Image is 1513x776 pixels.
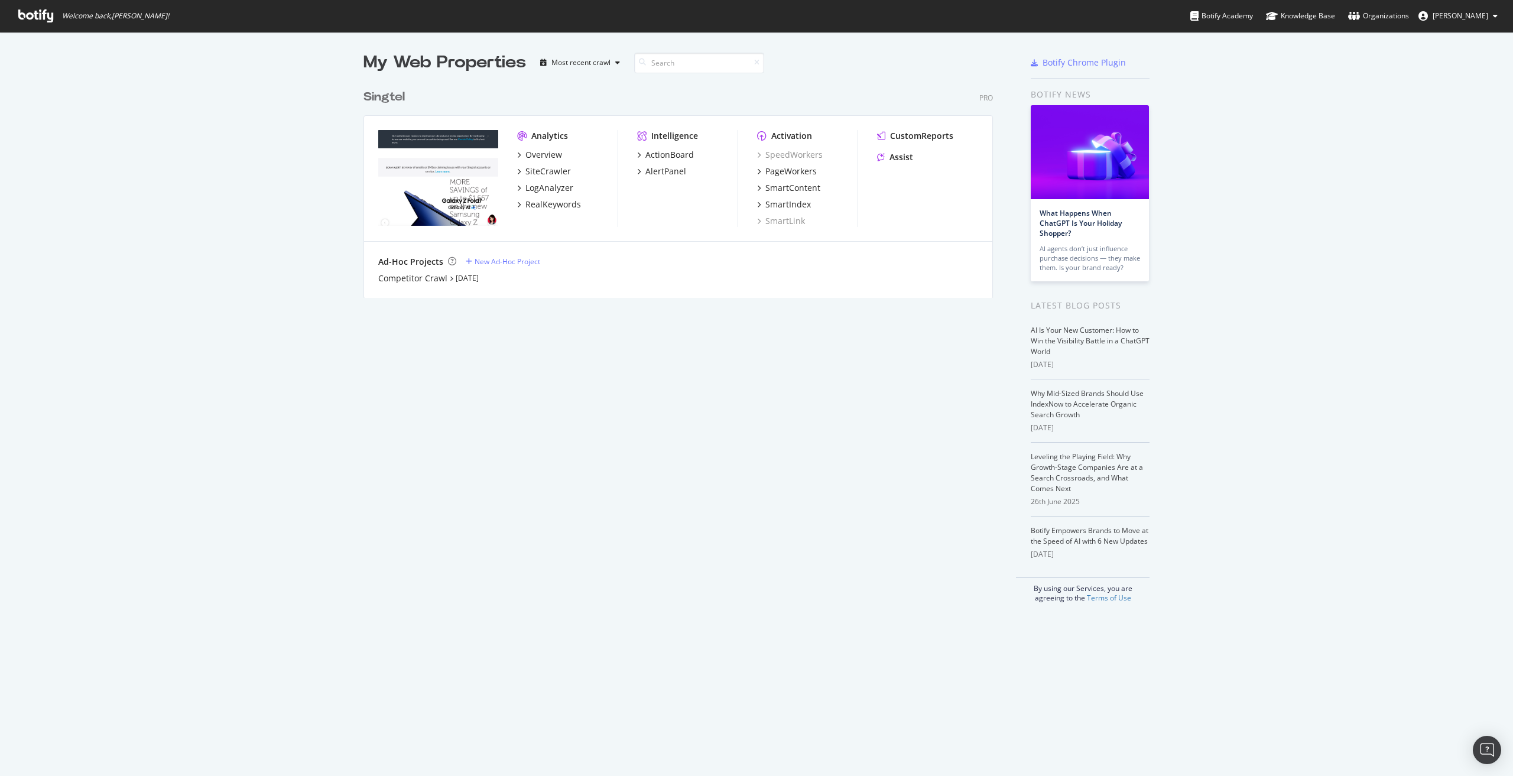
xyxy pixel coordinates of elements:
div: Latest Blog Posts [1031,299,1150,312]
a: Singtel [363,89,410,106]
a: PageWorkers [757,165,817,177]
input: Search [634,53,764,73]
a: SmartContent [757,182,820,194]
div: Intelligence [651,130,698,142]
a: CustomReports [877,130,953,142]
div: Organizations [1348,10,1409,22]
a: RealKeywords [517,199,581,210]
button: [PERSON_NAME] [1409,7,1507,25]
div: Botify Academy [1190,10,1253,22]
div: Activation [771,130,812,142]
div: By using our Services, you are agreeing to the [1016,577,1150,603]
div: Ad-Hoc Projects [378,256,443,268]
a: Why Mid-Sized Brands Should Use IndexNow to Accelerate Organic Search Growth [1031,388,1144,420]
div: Analytics [531,130,568,142]
a: SpeedWorkers [757,149,823,161]
a: What Happens When ChatGPT Is Your Holiday Shopper? [1040,208,1122,238]
div: SmartIndex [765,199,811,210]
a: Leveling the Playing Field: Why Growth-Stage Companies Are at a Search Crossroads, and What Comes... [1031,452,1143,493]
a: Terms of Use [1087,593,1131,603]
div: PageWorkers [765,165,817,177]
div: LogAnalyzer [525,182,573,194]
a: Overview [517,149,562,161]
div: SmartContent [765,182,820,194]
div: New Ad-Hoc Project [475,256,540,267]
div: CustomReports [890,130,953,142]
a: Botify Empowers Brands to Move at the Speed of AI with 6 New Updates [1031,525,1148,546]
a: AlertPanel [637,165,686,177]
div: SiteCrawler [525,165,571,177]
div: [DATE] [1031,359,1150,370]
a: New Ad-Hoc Project [466,256,540,267]
a: SmartLink [757,215,805,227]
img: What Happens When ChatGPT Is Your Holiday Shopper? [1031,105,1149,199]
a: LogAnalyzer [517,182,573,194]
div: My Web Properties [363,51,526,74]
div: Assist [889,151,913,163]
div: [DATE] [1031,549,1150,560]
a: Botify Chrome Plugin [1031,57,1126,69]
div: Most recent crawl [551,59,611,66]
div: RealKeywords [525,199,581,210]
div: Botify news [1031,88,1150,101]
div: AlertPanel [645,165,686,177]
span: Hin Zi Wong [1433,11,1488,21]
div: Knowledge Base [1266,10,1335,22]
div: AI agents don’t just influence purchase decisions — they make them. Is your brand ready? [1040,244,1140,272]
div: [DATE] [1031,423,1150,433]
a: SmartIndex [757,199,811,210]
div: Open Intercom Messenger [1473,736,1501,764]
span: Welcome back, [PERSON_NAME] ! [62,11,169,21]
div: ActionBoard [645,149,694,161]
button: Most recent crawl [535,53,625,72]
a: ActionBoard [637,149,694,161]
img: singtel.com [378,130,498,226]
div: grid [363,74,1002,298]
div: Botify Chrome Plugin [1043,57,1126,69]
div: 26th June 2025 [1031,496,1150,507]
a: Assist [877,151,913,163]
a: Competitor Crawl [378,272,447,284]
a: [DATE] [456,273,479,283]
div: Pro [979,93,993,103]
div: Overview [525,149,562,161]
div: Singtel [363,89,405,106]
a: SiteCrawler [517,165,571,177]
a: AI Is Your New Customer: How to Win the Visibility Battle in a ChatGPT World [1031,325,1150,356]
